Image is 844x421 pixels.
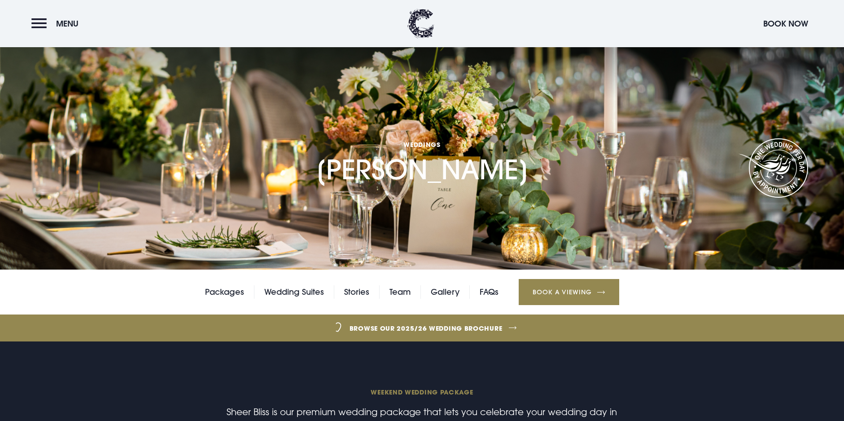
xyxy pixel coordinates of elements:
a: Team [389,285,411,299]
h1: [PERSON_NAME] [315,89,529,186]
a: Stories [344,285,369,299]
a: Book a Viewing [519,279,619,305]
a: Gallery [431,285,459,299]
a: Wedding Suites [264,285,324,299]
span: Weddings [315,140,529,149]
button: Book Now [759,14,813,33]
a: Packages [205,285,244,299]
span: Menu [56,18,79,29]
span: Weekend wedding package [208,388,635,396]
img: Clandeboye Lodge [407,9,434,38]
button: Menu [31,14,83,33]
a: FAQs [480,285,499,299]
